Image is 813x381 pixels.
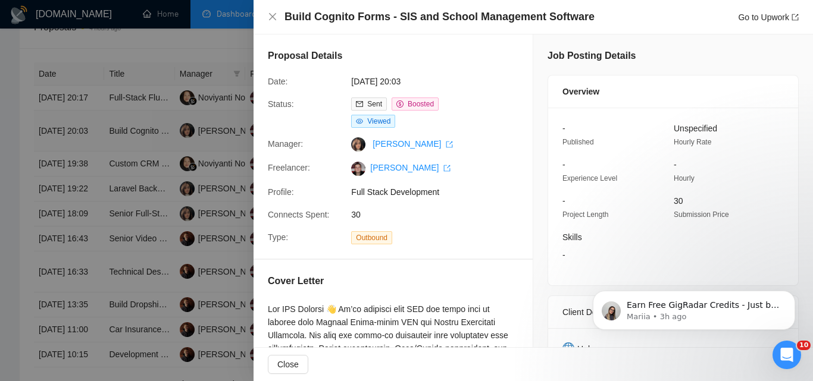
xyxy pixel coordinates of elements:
span: 30 [351,208,530,221]
span: export [443,165,451,172]
span: [DATE] 20:03 [351,75,530,88]
span: export [446,141,453,148]
iframe: Intercom notifications message [575,266,813,349]
button: Close [268,355,308,374]
button: Close [268,12,277,22]
span: Skills [562,232,582,242]
span: Submission Price [674,210,729,219]
span: dollar [396,100,404,108]
h5: Cover Letter [268,274,324,288]
span: Project Length [562,210,608,219]
span: Viewed [367,117,390,125]
h5: Proposal Details [268,49,342,63]
span: Unspecified [674,124,717,133]
span: Published [562,138,594,146]
a: Go to Upworkexport [738,12,799,22]
img: c1bYBLFISfW-KFu5YnXsqDxdnhJyhFG7WZWQjmw4vq0-YF4TwjoJdqRJKIWeWIjxa9 [351,162,365,176]
span: eye [356,118,363,125]
img: 🌐 [562,342,574,355]
span: - [674,160,677,169]
a: [PERSON_NAME] export [373,139,453,149]
span: Experience Level [562,174,617,182]
span: - [562,248,766,262]
span: Hourly [674,174,695,182]
div: Client Details [562,296,784,328]
span: Hourly Rate [674,138,711,146]
span: Sent [367,100,382,108]
h4: Build Cognito Forms - SIS and School Management Software [284,10,595,24]
h5: Job Posting Details [548,49,636,63]
iframe: Intercom live chat [773,341,801,369]
span: Status: [268,99,294,109]
span: Connects Spent: [268,210,330,219]
span: - [562,124,565,133]
span: Close [277,358,299,371]
span: Boosted [408,100,434,108]
a: [PERSON_NAME] export [370,163,451,172]
span: 10 [797,341,811,350]
span: Overview [562,85,599,98]
span: close [268,12,277,21]
span: export [792,14,799,21]
span: Date: [268,77,287,86]
span: 30 [674,196,683,206]
span: - [562,160,565,169]
span: mail [356,100,363,108]
span: Outbound [351,231,392,244]
span: Profile: [268,187,294,197]
span: Full Stack Development [351,185,530,199]
span: Freelancer: [268,163,310,172]
span: Type: [268,232,288,242]
span: Manager: [268,139,303,149]
span: - [562,196,565,206]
